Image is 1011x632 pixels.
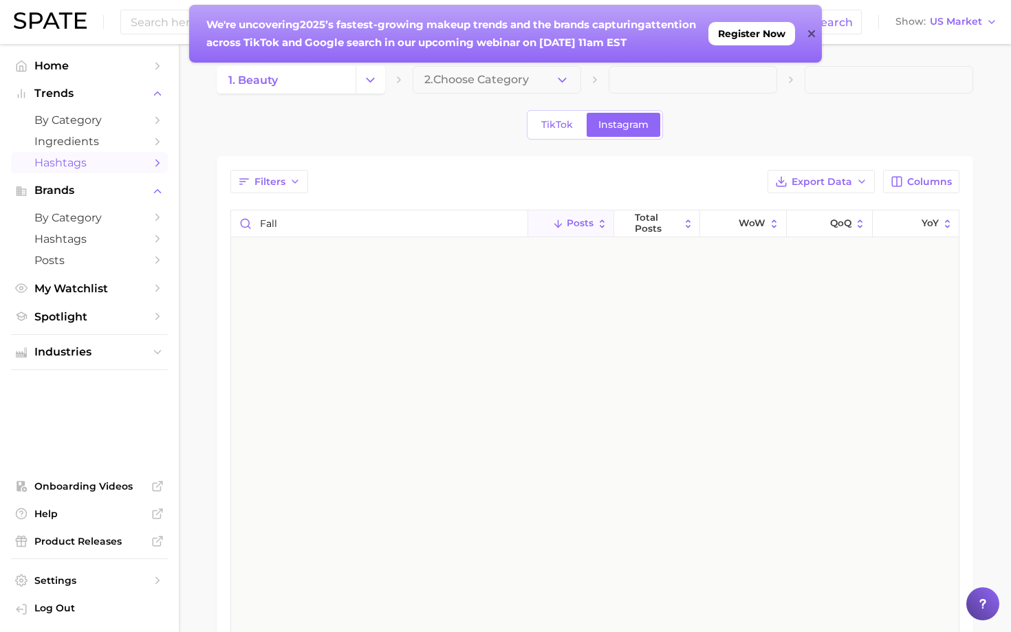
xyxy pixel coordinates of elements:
[413,66,581,94] button: 2.Choose Category
[230,170,308,193] button: Filters
[11,306,168,327] a: Spotlight
[254,176,285,188] span: Filters
[11,152,168,173] a: Hashtags
[892,13,1001,31] button: ShowUS Market
[739,218,765,229] span: WoW
[530,113,585,137] a: TikTok
[528,210,614,237] button: Posts
[14,12,87,29] img: SPATE
[11,55,168,76] a: Home
[228,74,278,87] span: 1. beauty
[11,598,168,621] a: Log out. Currently logged in with e-mail bdobbins@ambi.com.
[930,18,982,25] span: US Market
[11,131,168,152] a: Ingredients
[768,170,875,193] button: Export Data
[11,250,168,271] a: Posts
[873,210,959,237] button: YoY
[34,508,144,520] span: Help
[11,109,168,131] a: by Category
[34,282,144,295] span: My Watchlist
[34,346,144,358] span: Industries
[34,211,144,224] span: by Category
[830,218,851,229] span: QoQ
[129,10,798,34] input: Search here for a brand, industry, or ingredient
[700,210,786,237] button: WoW
[883,170,959,193] button: Columns
[11,228,168,250] a: Hashtags
[11,278,168,299] a: My Watchlist
[34,135,144,148] span: Ingredients
[34,87,144,100] span: Trends
[34,574,144,587] span: Settings
[356,66,385,94] button: Change Category
[231,210,528,237] input: Search in beauty
[424,74,529,86] span: 2. Choose Category
[34,310,144,323] span: Spotlight
[567,218,594,229] span: Posts
[587,113,660,137] a: Instagram
[614,210,700,237] button: Total Posts
[11,531,168,552] a: Product Releases
[34,480,144,492] span: Onboarding Videos
[34,232,144,246] span: Hashtags
[635,213,680,234] span: Total Posts
[34,184,144,197] span: Brands
[922,218,939,229] span: YoY
[895,18,926,25] span: Show
[34,535,144,547] span: Product Releases
[598,119,649,131] span: Instagram
[907,176,952,188] span: Columns
[34,113,144,127] span: by Category
[11,83,168,104] button: Trends
[792,176,852,188] span: Export Data
[34,254,144,267] span: Posts
[34,156,144,169] span: Hashtags
[34,602,157,614] span: Log Out
[34,59,144,72] span: Home
[11,342,168,362] button: Industries
[541,119,573,131] span: TikTok
[11,180,168,201] button: Brands
[11,503,168,524] a: Help
[217,66,356,94] a: 1. beauty
[787,210,873,237] button: QoQ
[814,16,853,29] span: Search
[11,476,168,497] a: Onboarding Videos
[11,207,168,228] a: by Category
[11,570,168,591] a: Settings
